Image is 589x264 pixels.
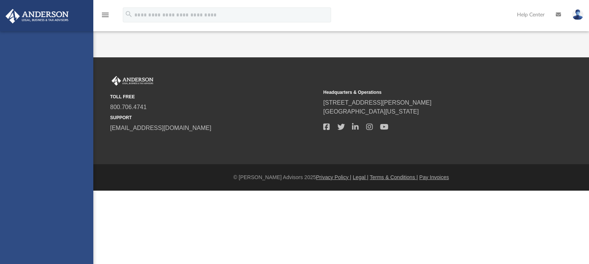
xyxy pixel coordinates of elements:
[110,114,318,121] small: SUPPORT
[125,10,133,18] i: search
[323,99,431,106] a: [STREET_ADDRESS][PERSON_NAME]
[572,9,583,20] img: User Pic
[110,104,147,110] a: 800.706.4741
[110,93,318,100] small: TOLL FREE
[353,174,368,180] a: Legal |
[323,89,531,96] small: Headquarters & Operations
[101,10,110,19] i: menu
[370,174,418,180] a: Terms & Conditions |
[101,14,110,19] a: menu
[419,174,449,180] a: Pay Invoices
[316,174,352,180] a: Privacy Policy |
[93,174,589,181] div: © [PERSON_NAME] Advisors 2025
[110,76,155,86] img: Anderson Advisors Platinum Portal
[3,9,71,23] img: Anderson Advisors Platinum Portal
[110,125,211,131] a: [EMAIL_ADDRESS][DOMAIN_NAME]
[323,108,419,115] a: [GEOGRAPHIC_DATA][US_STATE]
